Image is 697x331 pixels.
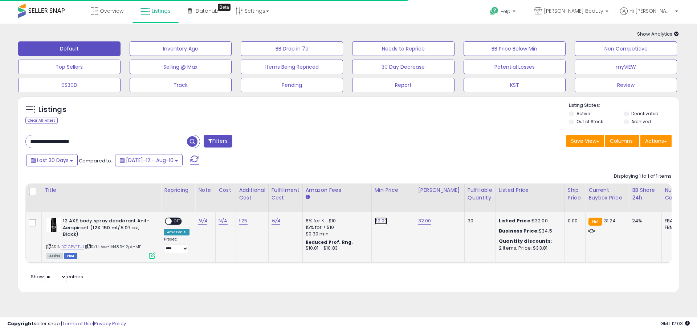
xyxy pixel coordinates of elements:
[464,78,566,92] button: KST
[7,320,126,327] div: seller snap | |
[640,135,672,147] button: Actions
[352,60,455,74] button: 30 Day Decrease
[499,186,562,194] div: Listed Price
[544,7,603,15] span: [PERSON_NAME] Beauty
[375,217,388,225] a: 32.00
[588,218,602,226] small: FBA
[499,228,559,234] div: $34.5
[631,110,659,117] label: Deactivated
[629,7,673,15] span: Hi [PERSON_NAME]
[130,60,232,74] button: Selling @ Max
[239,217,248,225] a: 1.25
[604,217,616,224] span: 31.24
[665,186,691,202] div: Num of Comp.
[100,7,123,15] span: Overview
[306,224,366,231] div: 15% for > $10
[499,238,551,245] b: Quantity discounts
[46,253,63,259] span: All listings currently available for purchase on Amazon
[219,186,233,194] div: Cost
[468,218,490,224] div: 30
[576,110,590,117] label: Active
[631,118,651,125] label: Archived
[241,60,343,74] button: Items Being Repriced
[418,217,431,225] a: 32.00
[576,118,603,125] label: Out of Stock
[665,218,689,224] div: FBA: 3
[375,186,412,194] div: Min Price
[164,237,189,253] div: Preset:
[79,157,112,164] span: Compared to:
[568,218,580,224] div: 0.00
[605,135,639,147] button: Columns
[64,253,77,259] span: FBM
[614,173,672,180] div: Displaying 1 to 1 of 1 items
[94,320,126,327] a: Privacy Policy
[46,218,61,232] img: 41Z3auLmR9L._SL40_.jpg
[566,135,604,147] button: Save View
[164,229,189,235] div: Amazon AI
[18,60,121,74] button: Top Sellers
[575,78,677,92] button: Review
[501,8,510,15] span: Help
[464,60,566,74] button: Potential Losses
[272,217,280,225] a: N/A
[306,218,366,224] div: 8% for <= $10
[306,186,368,194] div: Amazon Fees
[115,154,183,166] button: [DATE]-12 - Aug-10
[198,217,207,225] a: N/A
[218,4,231,11] div: Tooltip anchor
[63,218,151,240] b: 12 AXE body spray deodorant Anit-Aerspirant (12X 150 ml/5.07 oz, Black)
[588,186,626,202] div: Current Buybox Price
[172,218,183,225] span: OFF
[198,186,212,194] div: Note
[306,194,310,201] small: Amazon Fees.
[352,41,455,56] button: Needs to Reprice
[637,31,679,37] span: Show Analytics
[241,78,343,92] button: Pending
[239,186,265,202] div: Additional Cost
[164,186,192,194] div: Repricing
[464,41,566,56] button: BB Price Below Min
[18,41,121,56] button: Default
[418,186,461,194] div: [PERSON_NAME]
[499,238,559,245] div: :
[37,157,69,164] span: Last 30 Days
[196,7,219,15] span: DataHub
[665,224,689,231] div: FBM: 7
[468,186,493,202] div: Fulfillable Quantity
[219,217,227,225] a: N/A
[660,320,690,327] span: 2025-09-10 12:03 GMT
[499,218,559,224] div: $32.00
[610,137,633,145] span: Columns
[499,217,532,224] b: Listed Price:
[632,186,659,202] div: BB Share 24h.
[499,227,539,234] b: Business Price:
[490,7,499,16] i: Get Help
[632,218,656,224] div: 24%
[26,154,78,166] button: Last 30 Days
[130,41,232,56] button: Inventory Age
[38,105,66,115] h5: Listings
[272,186,299,202] div: Fulfillment Cost
[7,320,34,327] strong: Copyright
[204,135,232,148] button: Filters
[45,186,158,194] div: Title
[152,7,171,15] span: Listings
[620,7,678,24] a: Hi [PERSON_NAME]
[62,320,93,327] a: Terms of Use
[569,102,678,109] p: Listing States:
[484,1,523,24] a: Help
[126,157,174,164] span: [DATE]-12 - Aug-10
[18,78,121,92] button: 0S30D
[31,273,83,280] span: Show: entries
[46,218,155,258] div: ASIN:
[575,41,677,56] button: Non Competitive
[568,186,582,202] div: Ship Price
[130,78,232,92] button: Track
[575,60,677,74] button: myVIEW
[25,117,58,124] div: Clear All Filters
[306,231,366,237] div: $0.30 min
[352,78,455,92] button: Report
[306,239,353,245] b: Reduced Prof. Rng.
[61,244,84,250] a: B01CPVETUI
